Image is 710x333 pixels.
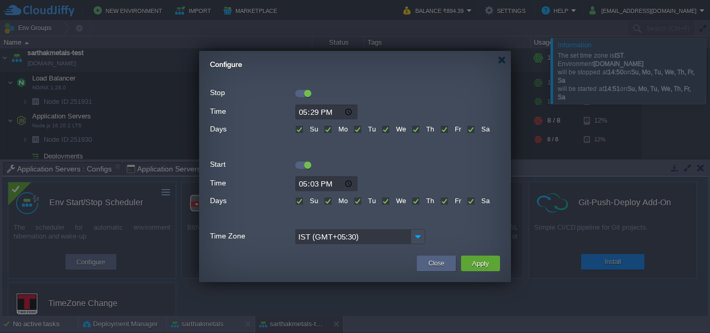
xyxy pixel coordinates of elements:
label: Tu [365,197,376,205]
label: Stop [210,86,294,100]
label: Sa [479,125,490,133]
label: Th [424,197,434,205]
label: Mo [336,125,348,133]
label: Su [307,197,318,205]
label: Fr [452,197,461,205]
label: Fr [452,125,461,133]
label: Su [307,125,318,133]
span: Configure [210,60,242,69]
label: Time Zone [210,229,294,243]
label: We [393,125,406,133]
button: Close [428,258,444,269]
label: Time [210,176,294,190]
label: Sa [479,197,490,205]
label: Start [210,157,294,171]
label: Mo [336,197,348,205]
label: Time [210,104,294,118]
label: We [393,197,406,205]
label: Th [424,125,434,133]
label: Days [210,194,294,208]
label: Days [210,122,294,136]
label: Tu [365,125,376,133]
button: Apply [469,257,492,270]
